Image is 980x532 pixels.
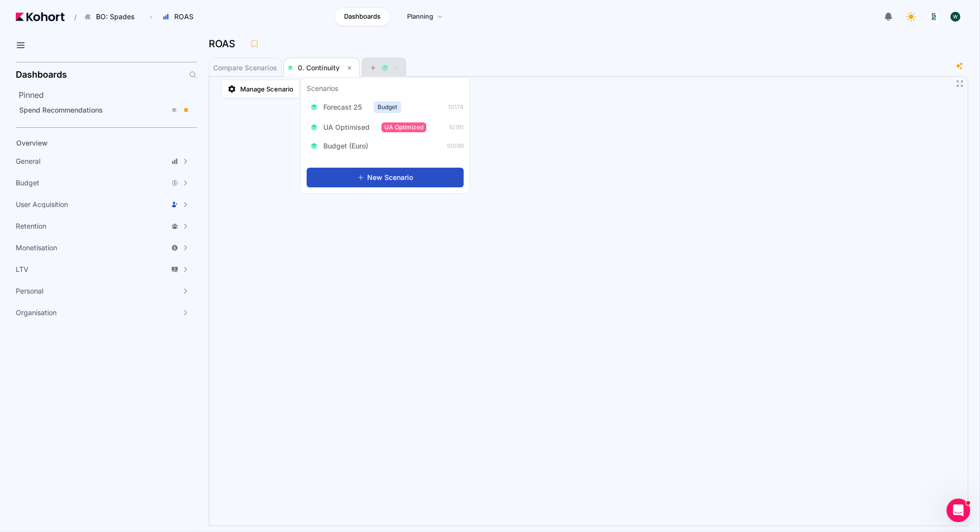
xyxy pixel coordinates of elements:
[16,70,67,79] h2: Dashboards
[16,221,46,231] span: Retention
[174,12,193,22] span: ROAS
[16,139,48,147] span: Overview
[407,12,433,22] span: Planning
[947,499,970,522] iframe: Intercom live chat
[307,98,405,116] button: Forecast 25Budget
[929,12,939,22] img: logo_logo_images_1_20240607072359498299_20240828135028712857.jpeg
[448,103,464,111] span: 10174
[334,7,391,26] a: Dashboards
[397,7,453,26] a: Planning
[157,8,204,25] button: ROAS
[449,123,464,131] span: 10181
[367,173,413,182] span: New Scenario
[16,156,40,166] span: General
[307,138,378,154] button: Budget (Euro)
[16,12,64,21] img: Kohort logo
[209,39,241,49] h3: ROAS
[16,243,57,253] span: Monetisation
[148,13,154,21] span: ›
[96,12,134,22] span: BO: Spades
[323,122,370,132] span: UA Optimised
[374,101,401,113] span: Budget
[19,89,197,101] h2: Pinned
[298,63,340,72] span: 0. Continuity
[307,119,430,135] button: UA OptimisedUA Optimized
[240,84,293,94] span: Manage Scenario
[19,106,103,114] span: Spend Recommendations
[307,84,338,95] h3: Scenarios
[956,80,964,88] button: Fullscreen
[446,142,464,150] span: 10099
[79,8,145,25] button: BO: Spades
[16,200,68,209] span: User Acquisition
[213,64,277,71] span: Compare Scenarios
[16,178,39,188] span: Budget
[13,136,180,150] a: Overview
[221,80,300,98] a: Manage Scenario
[16,308,57,318] span: Organisation
[323,102,362,112] span: Forecast 25
[16,265,29,274] span: LTV
[66,12,77,22] span: /
[16,286,43,296] span: Personal
[307,168,464,187] button: New Scenario
[16,103,194,118] a: Spend Recommendations
[381,122,426,132] span: UA Optimized
[323,141,368,151] span: Budget (Euro)
[344,12,380,22] span: Dashboards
